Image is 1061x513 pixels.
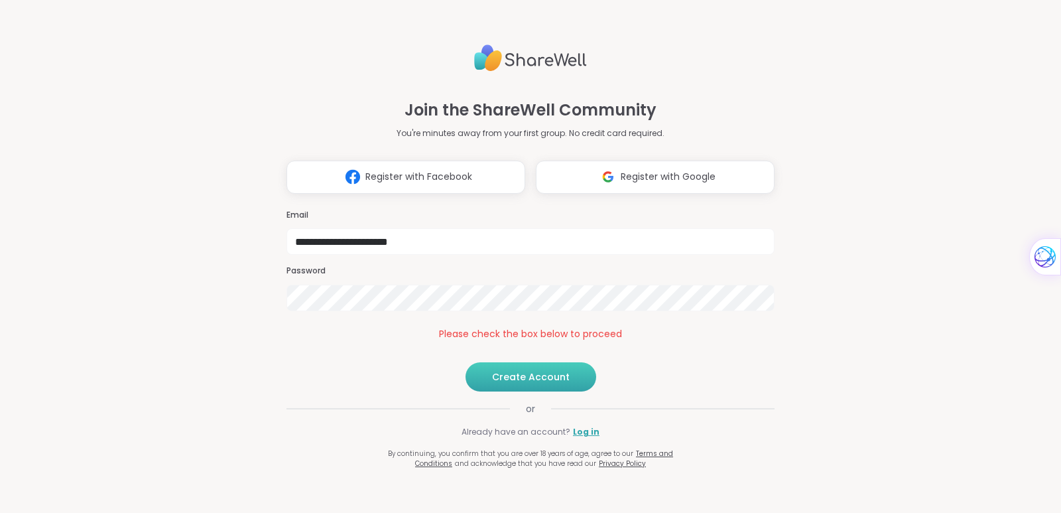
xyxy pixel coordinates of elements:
[510,402,551,415] span: or
[455,459,596,469] span: and acknowledge that you have read our
[286,327,775,341] div: Please check the box below to proceed
[397,127,664,139] p: You're minutes away from your first group. No credit card required.
[466,362,596,392] button: Create Account
[286,210,775,221] h3: Email
[415,449,673,469] a: Terms and Conditions
[388,449,633,459] span: By continuing, you confirm that you are over 18 years of age, agree to our
[621,170,716,184] span: Register with Google
[536,161,775,194] button: Register with Google
[286,265,775,277] h3: Password
[286,161,525,194] button: Register with Facebook
[595,165,621,189] img: ShareWell Logomark
[340,165,365,189] img: ShareWell Logomark
[599,459,646,469] a: Privacy Policy
[365,170,472,184] span: Register with Facebook
[405,98,656,122] h1: Join the ShareWell Community
[573,426,599,438] a: Log in
[462,426,570,438] span: Already have an account?
[474,39,587,77] img: ShareWell Logo
[492,370,570,384] span: Create Account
